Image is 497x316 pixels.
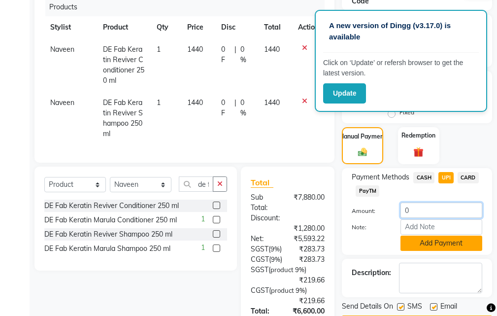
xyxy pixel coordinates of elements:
th: Stylist [44,16,97,38]
span: 1440 [264,45,280,54]
input: Amount [400,203,482,218]
span: 1440 [264,98,280,107]
span: 1 [157,98,161,107]
span: SMS [407,301,422,314]
button: Add Payment [400,236,482,251]
span: product [270,266,294,274]
div: Description: [352,268,391,278]
span: 1 [201,243,205,253]
p: A new version of Dingg (v3.17.0) is available [329,20,473,42]
div: ( ) [243,254,290,265]
span: 1 [157,45,161,54]
p: Click on ‘Update’ or refersh browser to get the latest version. [323,58,479,78]
span: 9% [296,286,305,294]
th: Total [258,16,292,38]
span: 0 % [240,98,252,118]
span: 9% [271,255,280,263]
span: CASH [413,172,434,183]
img: _gift.svg [410,146,427,158]
div: Net: [243,234,286,244]
span: 0 F [221,98,231,118]
div: Sub Total: [243,192,286,213]
span: | [234,44,236,65]
th: Product [97,16,151,38]
div: DE Fab Keratin Marula Shampoo 250 ml [44,244,170,254]
div: ( ) [243,285,332,296]
div: ₹283.73 [289,244,332,254]
span: product [271,286,294,294]
th: Qty [151,16,181,38]
label: Note: [344,223,393,232]
span: Total [251,177,273,188]
span: 0 % [240,44,252,65]
span: Naveen [50,98,74,107]
div: DE Fab Keratin Reviver Conditioner 250 ml [44,201,179,211]
span: CARD [458,172,479,183]
span: 1440 [187,98,203,107]
div: ₹7,880.00 [286,192,332,213]
label: Redemption [401,131,435,140]
span: PayTM [356,185,379,197]
span: SGST [251,245,268,253]
span: 1 [201,214,205,224]
div: ₹219.66 [243,296,332,306]
input: Search or Scan [179,176,213,192]
img: _cash.svg [355,147,370,157]
label: Fixed [399,108,414,117]
div: DE Fab Keratin Reviver Shampoo 250 ml [44,229,172,240]
th: Action [292,16,325,38]
span: DE Fab Keratin Reviver Conditioner 250 ml [103,45,144,85]
label: Manual Payment [339,132,386,141]
div: DE Fab Keratin Marula Conditioner 250 ml [44,215,177,225]
div: ₹283.73 [290,254,332,265]
span: Send Details On [342,301,393,314]
span: CGST [251,286,269,295]
button: Update [323,83,366,104]
span: Naveen [50,45,74,54]
span: SGST [251,265,268,274]
span: 9% [295,266,304,274]
div: ₹219.66 [243,275,332,285]
span: 1440 [187,45,203,54]
span: Email [440,301,457,314]
span: UPI [438,172,454,183]
div: ( ) [243,244,289,254]
span: Payment Methods [352,172,409,182]
span: 9% [270,245,280,253]
th: Disc [215,16,258,38]
span: CGST [251,255,269,264]
span: DE Fab Keratin Reviver Shampoo 250 ml [103,98,143,138]
th: Price [181,16,215,38]
span: | [234,98,236,118]
div: ( ) [243,265,332,275]
span: 0 F [221,44,231,65]
div: ₹1,280.00 [243,223,332,234]
div: ₹5,593.22 [286,234,332,244]
input: Add Note [400,219,482,235]
div: Discount: [243,213,332,223]
label: Amount: [344,207,393,215]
